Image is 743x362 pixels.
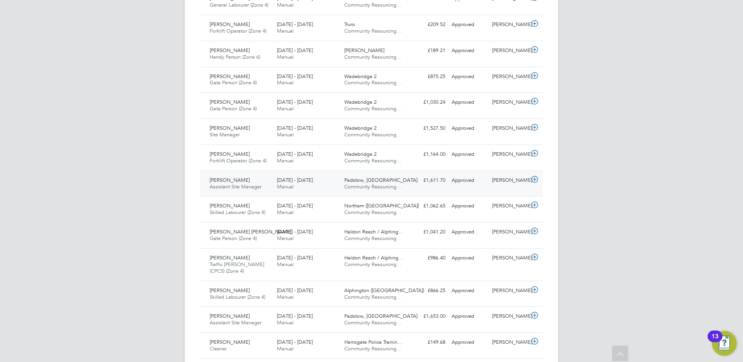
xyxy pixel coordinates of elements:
[344,131,401,138] span: Community Resourcing…
[210,73,250,80] span: [PERSON_NAME]
[344,254,403,261] span: Haldon Reach / Alphing…
[344,294,401,300] span: Community Resourcing…
[449,18,489,31] div: Approved
[210,125,250,131] span: [PERSON_NAME]
[277,54,294,60] span: Manual
[489,174,529,187] div: [PERSON_NAME]
[408,226,449,238] div: £1,041.20
[344,339,402,345] span: Harrogate Police Trainin…
[277,177,313,183] span: [DATE] - [DATE]
[210,21,250,28] span: [PERSON_NAME]
[489,44,529,57] div: [PERSON_NAME]
[210,319,261,326] span: Assistant Site Manager
[210,339,250,345] span: [PERSON_NAME]
[210,209,265,216] span: Skilled Labourer (Zone 4)
[344,47,384,54] span: [PERSON_NAME]
[449,200,489,212] div: Approved
[489,148,529,161] div: [PERSON_NAME]
[408,122,449,135] div: £1,527.50
[277,99,313,105] span: [DATE] - [DATE]
[277,73,313,80] span: [DATE] - [DATE]
[210,202,250,209] span: [PERSON_NAME]
[344,21,355,28] span: Truro
[210,345,227,352] span: Cleaner
[344,202,419,209] span: Northam ([GEOGRAPHIC_DATA])
[210,294,265,300] span: Skilled Labourer (Zone 4)
[449,148,489,161] div: Approved
[489,252,529,265] div: [PERSON_NAME]
[344,177,417,183] span: Padstow, [GEOGRAPHIC_DATA]
[489,310,529,323] div: [PERSON_NAME]
[277,254,313,261] span: [DATE] - [DATE]
[277,287,313,294] span: [DATE] - [DATE]
[277,319,294,326] span: Manual
[210,228,291,235] span: [PERSON_NAME] [PERSON_NAME]
[277,261,294,268] span: Manual
[408,44,449,57] div: £189.21
[344,235,401,242] span: Community Resourcing…
[277,151,313,157] span: [DATE] - [DATE]
[344,54,401,60] span: Community Resourcing…
[408,148,449,161] div: £1,164.00
[210,183,261,190] span: Assistant Site Manager
[277,79,294,86] span: Manual
[277,2,294,8] span: Manual
[277,183,294,190] span: Manual
[344,261,401,268] span: Community Resourcing…
[277,28,294,34] span: Manual
[408,96,449,109] div: £1,030.24
[408,18,449,31] div: £209.52
[210,235,257,242] span: Gate Person (Zone 4)
[210,99,250,105] span: [PERSON_NAME]
[344,228,403,235] span: Haldon Reach / Alphing…
[344,125,377,131] span: Wadebridge 2
[489,122,529,135] div: [PERSON_NAME]
[449,252,489,265] div: Approved
[210,79,257,86] span: Gate Person (Zone 4)
[210,313,250,319] span: [PERSON_NAME]
[344,209,401,216] span: Community Resourcing…
[408,252,449,265] div: £986.40
[449,96,489,109] div: Approved
[277,47,313,54] span: [DATE] - [DATE]
[210,105,257,112] span: Gate Person (Zone 4)
[408,174,449,187] div: £1,611.70
[210,2,268,8] span: General Labourer (Zone 4)
[277,131,294,138] span: Manual
[277,313,313,319] span: [DATE] - [DATE]
[277,235,294,242] span: Manual
[344,157,401,164] span: Community Resourcing…
[277,202,313,209] span: [DATE] - [DATE]
[210,47,250,54] span: [PERSON_NAME]
[489,18,529,31] div: [PERSON_NAME]
[277,228,313,235] span: [DATE] - [DATE]
[210,254,250,261] span: [PERSON_NAME]
[449,174,489,187] div: Approved
[344,345,401,352] span: Community Resourcing…
[210,157,266,164] span: Forklift Operator (Zone 4)
[408,70,449,83] div: £875.25
[210,261,264,274] span: Traffic [PERSON_NAME] (CPCS) (Zone 4)
[489,96,529,109] div: [PERSON_NAME]
[408,200,449,212] div: £1,062.65
[408,310,449,323] div: £1,653.00
[711,336,718,346] div: 13
[277,339,313,345] span: [DATE] - [DATE]
[449,70,489,83] div: Approved
[210,131,240,138] span: Site Manager
[210,28,266,34] span: Forklift Operator (Zone 4)
[210,177,250,183] span: [PERSON_NAME]
[210,151,250,157] span: [PERSON_NAME]
[449,226,489,238] div: Approved
[344,313,417,319] span: Padstow, [GEOGRAPHIC_DATA]
[489,226,529,238] div: [PERSON_NAME]
[344,319,401,326] span: Community Resourcing…
[489,336,529,349] div: [PERSON_NAME]
[489,70,529,83] div: [PERSON_NAME]
[277,21,313,28] span: [DATE] - [DATE]
[408,336,449,349] div: £149.68
[449,336,489,349] div: Approved
[449,310,489,323] div: Approved
[344,151,377,157] span: Wadebridge 2
[344,28,401,34] span: Community Resourcing…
